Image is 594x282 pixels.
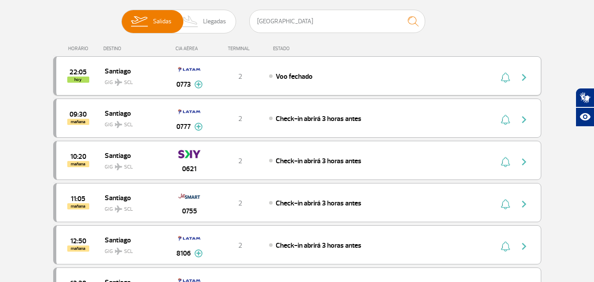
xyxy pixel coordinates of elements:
div: ESTADO [269,46,340,51]
span: SCL [124,248,133,256]
img: seta-direita-painel-voo.svg [519,241,529,252]
span: GIG [105,158,161,171]
span: Check-in abrirá 3 horas antes [276,241,361,250]
span: SCL [124,79,133,87]
span: Llegadas [203,10,226,33]
img: sino-painel-voo.svg [501,114,510,125]
span: Salidas [153,10,171,33]
span: Santiago [105,150,161,161]
span: mañana [67,119,89,125]
img: destiny_airplane.svg [115,205,122,212]
div: DESTINO [103,46,168,51]
img: destiny_airplane.svg [115,121,122,128]
button: Abrir tradutor de língua de sinais. [576,88,594,107]
img: slider-desembarque [178,10,204,33]
span: Santiago [105,234,161,245]
span: SCL [124,163,133,171]
span: SCL [124,205,133,213]
img: sino-painel-voo.svg [501,199,510,209]
span: 2025-09-27 12:50:00 [70,238,86,244]
span: SCL [124,121,133,129]
span: Check-in abrirá 3 horas antes [276,199,361,208]
span: Check-in abrirá 3 horas antes [276,157,361,165]
span: hoy [67,77,89,83]
span: 0621 [182,164,197,174]
img: seta-direita-painel-voo.svg [519,114,529,125]
span: Santiago [105,65,161,77]
input: Vuelo, ciudad o compañía aérea [249,10,425,33]
span: 2025-09-27 09:30:00 [69,111,87,117]
span: GIG [105,243,161,256]
span: 2025-09-26 22:05:00 [69,69,87,75]
span: Voo fechado [276,72,313,81]
img: seta-direita-painel-voo.svg [519,157,529,167]
span: 0777 [176,121,191,132]
img: mais-info-painel-voo.svg [194,123,203,131]
span: Santiago [105,107,161,119]
img: sino-painel-voo.svg [501,157,510,167]
img: sino-painel-voo.svg [501,241,510,252]
span: 2 [238,241,242,250]
img: mais-info-painel-voo.svg [194,81,203,88]
span: 2 [238,114,242,123]
div: CIA AÉREA [168,46,211,51]
span: 2 [238,199,242,208]
span: 2025-09-27 10:20:00 [70,154,86,160]
img: sino-painel-voo.svg [501,72,510,83]
span: 2 [238,157,242,165]
img: destiny_airplane.svg [115,163,122,170]
img: seta-direita-painel-voo.svg [519,72,529,83]
span: 2 [238,72,242,81]
img: seta-direita-painel-voo.svg [519,199,529,209]
span: 2025-09-27 11:05:00 [71,196,85,202]
img: slider-embarque [125,10,153,33]
span: mañana [67,245,89,252]
span: 0773 [176,79,191,90]
span: mañana [67,161,89,167]
div: TERMINAL [211,46,269,51]
span: 8106 [176,248,191,259]
span: GIG [105,74,161,87]
span: Santiago [105,192,161,203]
div: Plugin de acessibilidade da Hand Talk. [576,88,594,127]
img: mais-info-painel-voo.svg [194,249,203,257]
button: Abrir recursos assistivos. [576,107,594,127]
span: GIG [105,201,161,213]
span: mañana [67,203,89,209]
img: destiny_airplane.svg [115,248,122,255]
img: destiny_airplane.svg [115,79,122,86]
span: GIG [105,116,161,129]
div: HORÁRIO [56,46,104,51]
span: 0755 [182,206,197,216]
span: Check-in abrirá 3 horas antes [276,114,361,123]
